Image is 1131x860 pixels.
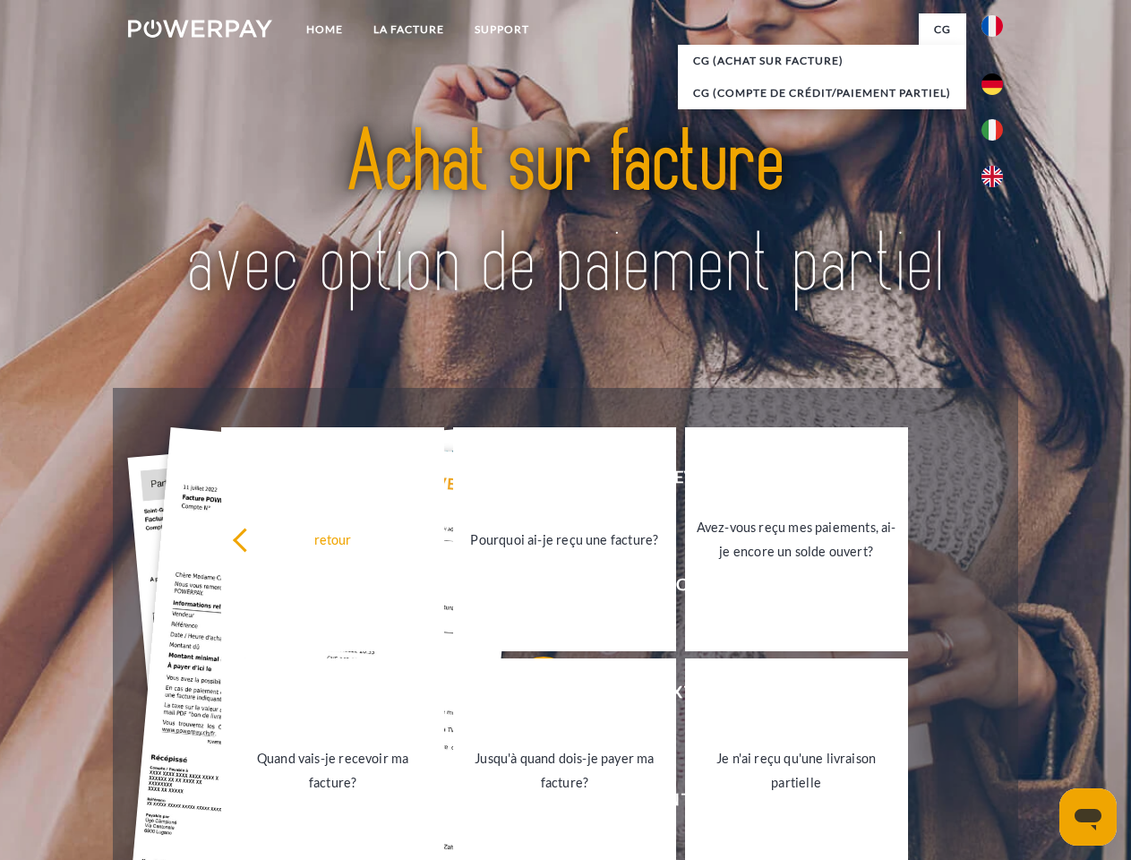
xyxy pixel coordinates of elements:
a: CG (Compte de crédit/paiement partiel) [678,77,966,109]
div: Quand vais-je recevoir ma facture? [232,746,433,795]
a: CG [919,13,966,46]
div: Jusqu'à quand dois-je payer ma facture? [464,746,665,795]
img: logo-powerpay-white.svg [128,20,272,38]
div: retour [232,527,433,551]
div: Pourquoi ai-je reçu une facture? [464,527,665,551]
img: fr [981,15,1003,37]
div: Avez-vous reçu mes paiements, ai-je encore un solde ouvert? [696,515,897,563]
iframe: Bouton de lancement de la fenêtre de messagerie [1059,788,1117,846]
a: CG (achat sur facture) [678,45,966,77]
img: title-powerpay_fr.svg [171,86,960,343]
div: Je n'ai reçu qu'une livraison partielle [696,746,897,795]
a: Avez-vous reçu mes paiements, ai-je encore un solde ouvert? [685,427,908,651]
a: LA FACTURE [358,13,459,46]
img: en [981,166,1003,187]
img: de [981,73,1003,95]
a: Home [291,13,358,46]
img: it [981,119,1003,141]
a: Support [459,13,544,46]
